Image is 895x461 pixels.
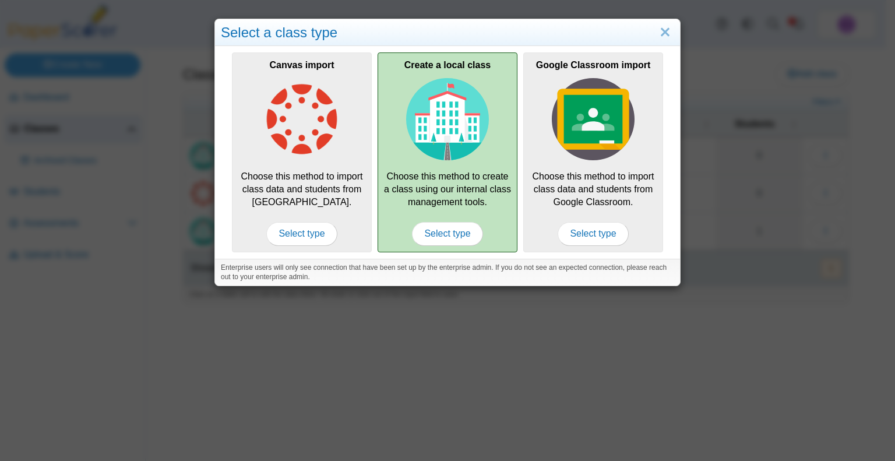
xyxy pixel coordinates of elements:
[656,23,674,43] a: Close
[232,52,372,252] div: Choose this method to import class data and students from [GEOGRAPHIC_DATA].
[536,60,650,70] b: Google Classroom import
[558,222,628,245] span: Select type
[523,52,663,252] a: Google Classroom import Choose this method to import class data and students from Google Classroo...
[523,52,663,252] div: Choose this method to import class data and students from Google Classroom.
[406,78,489,161] img: class-type-local.svg
[378,52,517,252] div: Choose this method to create a class using our internal class management tools.
[269,60,334,70] b: Canvas import
[552,78,635,161] img: class-type-google-classroom.svg
[215,19,680,47] div: Select a class type
[378,52,517,252] a: Create a local class Choose this method to create a class using our internal class management too...
[412,222,482,245] span: Select type
[215,259,680,286] div: Enterprise users will only see connection that have been set up by the enterprise admin. If you d...
[404,60,491,70] b: Create a local class
[260,78,343,161] img: class-type-canvas.png
[232,52,372,252] a: Canvas import Choose this method to import class data and students from [GEOGRAPHIC_DATA]. Select...
[266,222,337,245] span: Select type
